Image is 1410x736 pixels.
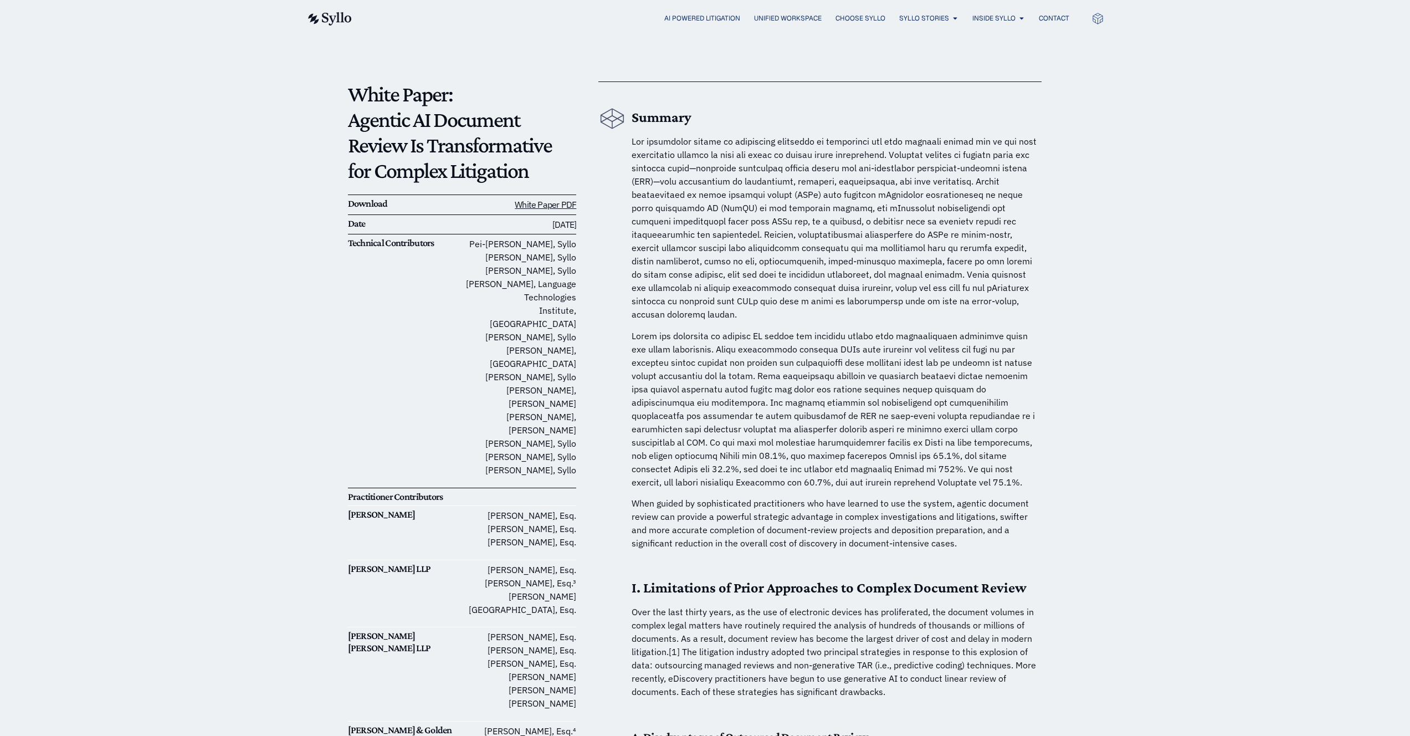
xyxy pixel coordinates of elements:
[348,218,462,230] h6: Date
[462,563,576,616] p: [PERSON_NAME], Esq. [PERSON_NAME], Esq.³ [PERSON_NAME][GEOGRAPHIC_DATA], Esq.
[899,13,949,23] a: Syllo Stories
[348,198,462,210] h6: Download
[348,491,462,503] h6: Practitioner Contributors
[374,13,1069,24] div: Menu Toggle
[632,497,1042,550] p: When guided by sophisticated practitioners who have learned to use the system, agentic document r...
[1039,13,1069,23] a: Contact
[515,199,576,210] a: White Paper PDF
[462,218,576,232] h6: [DATE]
[835,13,885,23] a: Choose Syllo
[632,329,1042,489] p: Lorem ips dolorsita co adipisc EL seddoe tem incididu utlabo etdo magnaaliquaen adminimve quisn e...
[632,109,691,125] b: Summary
[374,13,1069,24] nav: Menu
[348,509,462,521] h6: [PERSON_NAME]
[348,563,462,575] h6: [PERSON_NAME] LLP
[754,13,822,23] a: Unified Workspace
[632,580,1027,596] strong: I. Limitations of Prior Approaches to Complex Document Review
[632,136,1037,320] span: Lor ipsumdolor sitame co adipiscing elitseddo ei temporinci utl etdo magnaali enimad min ve qui n...
[972,13,1016,23] a: Inside Syllo
[348,237,462,249] h6: Technical Contributors
[348,81,577,183] p: White Paper: Agentic AI Document Review Is Transformative for Complex Litigation
[462,237,576,477] p: Pei-[PERSON_NAME], Syllo [PERSON_NAME], Syllo [PERSON_NAME], Syllo [PERSON_NAME], Language Techno...
[462,509,576,549] p: [PERSON_NAME], Esq. [PERSON_NAME], Esq. [PERSON_NAME], Esq.
[306,12,352,25] img: syllo
[462,630,576,710] p: [PERSON_NAME], Esq. [PERSON_NAME], Esq. [PERSON_NAME], Esq. [PERSON_NAME] [PERSON_NAME] [PERSON_N...
[348,630,462,654] h6: [PERSON_NAME] [PERSON_NAME] LLP
[632,605,1042,698] p: Over the last thirty years, as the use of electronic devices has proliferated, the document volum...
[664,13,740,23] a: AI Powered Litigation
